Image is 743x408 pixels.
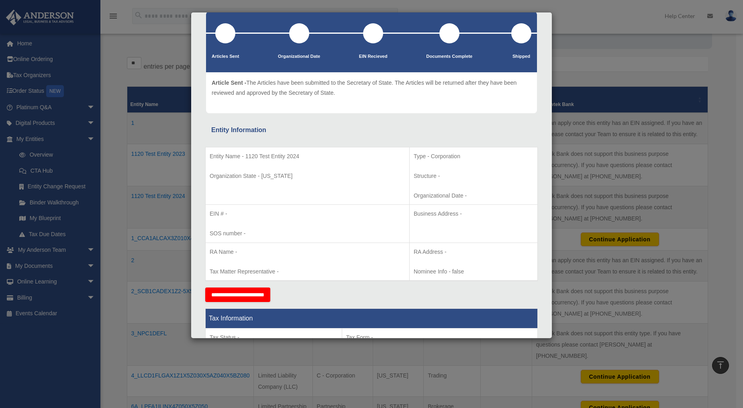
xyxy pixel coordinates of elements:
p: Tax Matter Representative - [210,267,405,277]
p: Organizational Date [278,53,320,61]
p: SOS number - [210,228,405,239]
p: RA Address - [414,247,533,257]
span: Article Sent - [212,80,246,86]
p: Organizational Date - [414,191,533,201]
p: Type - Corporation [414,151,533,161]
p: Organization State - [US_STATE] [210,171,405,181]
p: Nominee Info - false [414,267,533,277]
p: RA Name - [210,247,405,257]
p: Business Address - [414,209,533,219]
th: Tax Information [206,309,538,328]
p: Tax Status - [210,333,338,343]
p: Entity Name - 1120 Test Entity 2024 [210,151,405,161]
p: EIN # - [210,209,405,219]
p: Articles Sent [212,53,239,61]
p: Documents Complete [426,53,472,61]
p: The Articles have been submitted to the Secretary of State. The Articles will be returned after t... [212,78,531,98]
p: EIN Recieved [359,53,388,61]
p: Tax Form - [346,333,533,343]
td: Tax Period Type - [206,328,342,388]
div: Entity Information [211,124,532,136]
p: Shipped [511,53,531,61]
p: Structure - [414,171,533,181]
